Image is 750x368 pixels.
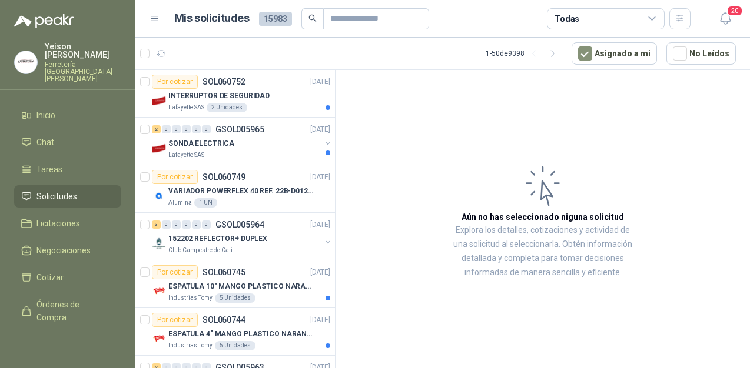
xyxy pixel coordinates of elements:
[182,125,191,133] div: 0
[192,125,201,133] div: 0
[152,313,198,327] div: Por cotizar
[36,217,80,230] span: Licitaciones
[572,42,657,65] button: Asignado a mi
[194,198,217,208] div: 1 UN
[14,158,121,180] a: Tareas
[207,103,247,112] div: 2 Unidades
[168,186,315,197] p: VARIADOR POWERFLEX 40 REF. 22B-D012N104
[168,281,315,292] p: ESPATULA 10" MANGO PLASTICO NARANJA MARCA TRUPPER
[14,104,121,126] a: Inicio
[174,10,250,27] h1: Mis solicitudes
[215,220,264,229] p: GSOL005964
[172,220,181,229] div: 0
[310,124,330,135] p: [DATE]
[168,233,267,245] p: 152202 REFLECTOR+ DUPLEX
[168,246,233,255] p: Club Campestre de Cali
[215,125,264,133] p: GSOL005965
[36,338,80,351] span: Remisiones
[202,125,211,133] div: 0
[135,260,335,308] a: Por cotizarSOL060745[DATE] Company LogoESPATULA 10" MANGO PLASTICO NARANJA MARCA TRUPPERIndustria...
[162,220,171,229] div: 0
[486,44,562,63] div: 1 - 50 de 9398
[45,42,121,59] p: Yeison [PERSON_NAME]
[36,109,55,122] span: Inicio
[152,220,161,229] div: 3
[168,138,234,149] p: SONDA ELECTRICA
[310,315,330,326] p: [DATE]
[182,220,191,229] div: 0
[168,150,204,160] p: Lafayette SAS
[14,293,121,329] a: Órdenes de Compra
[715,8,736,29] button: 20
[152,141,166,155] img: Company Logo
[202,220,211,229] div: 0
[14,185,121,208] a: Solicitudes
[135,70,335,118] a: Por cotizarSOL060752[DATE] Company LogoINTERRUPTOR DE SEGURIDADLafayette SAS2 Unidades
[152,125,161,133] div: 2
[215,341,255,350] div: 5 Unidades
[168,329,315,340] p: ESPATULA 4" MANGO PLASTICO NARANJA MARCA TRUPPER
[14,239,121,262] a: Negociaciones
[14,131,121,153] a: Chat
[36,163,62,176] span: Tareas
[36,271,64,284] span: Cotizar
[152,93,166,108] img: Company Logo
[172,125,181,133] div: 0
[152,75,198,89] div: Por cotizar
[203,316,245,324] p: SOL060744
[14,333,121,356] a: Remisiones
[36,190,77,203] span: Solicitudes
[203,268,245,276] p: SOL060745
[152,236,166,250] img: Company Logo
[168,293,213,303] p: Industrias Tomy
[14,14,74,28] img: Logo peakr
[726,5,743,16] span: 20
[168,103,204,112] p: Lafayette SAS
[453,223,632,280] p: Explora los detalles, cotizaciones y actividad de una solicitud al seleccionarla. Obtén informaci...
[215,293,255,303] div: 5 Unidades
[152,122,333,160] a: 2 0 0 0 0 0 GSOL005965[DATE] Company LogoSONDA ELECTRICALafayette SAS
[152,284,166,298] img: Company Logo
[36,244,91,257] span: Negociaciones
[152,265,198,279] div: Por cotizar
[192,220,201,229] div: 0
[152,189,166,203] img: Company Logo
[152,332,166,346] img: Company Logo
[15,51,37,73] img: Company Logo
[310,267,330,278] p: [DATE]
[308,14,317,22] span: search
[45,61,121,82] p: Ferretería [GEOGRAPHIC_DATA][PERSON_NAME]
[14,212,121,235] a: Licitaciones
[555,12,579,25] div: Todas
[259,12,292,26] span: 15983
[168,198,192,208] p: Alumina
[168,91,270,102] p: INTERRUPTOR DE SEGURIDAD
[36,136,54,149] span: Chat
[14,266,121,289] a: Cotizar
[162,125,171,133] div: 0
[310,172,330,183] p: [DATE]
[36,298,110,324] span: Órdenes de Compra
[152,218,333,255] a: 3 0 0 0 0 0 GSOL005964[DATE] Company Logo152202 REFLECTOR+ DUPLEXClub Campestre de Cali
[310,76,330,88] p: [DATE]
[203,173,245,181] p: SOL060749
[152,170,198,184] div: Por cotizar
[135,308,335,356] a: Por cotizarSOL060744[DATE] Company LogoESPATULA 4" MANGO PLASTICO NARANJA MARCA TRUPPERIndustrias...
[168,341,213,350] p: Industrias Tomy
[666,42,736,65] button: No Leídos
[310,219,330,230] p: [DATE]
[135,165,335,213] a: Por cotizarSOL060749[DATE] Company LogoVARIADOR POWERFLEX 40 REF. 22B-D012N104Alumina1 UN
[462,210,624,223] h3: Aún no has seleccionado niguna solicitud
[203,78,245,86] p: SOL060752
